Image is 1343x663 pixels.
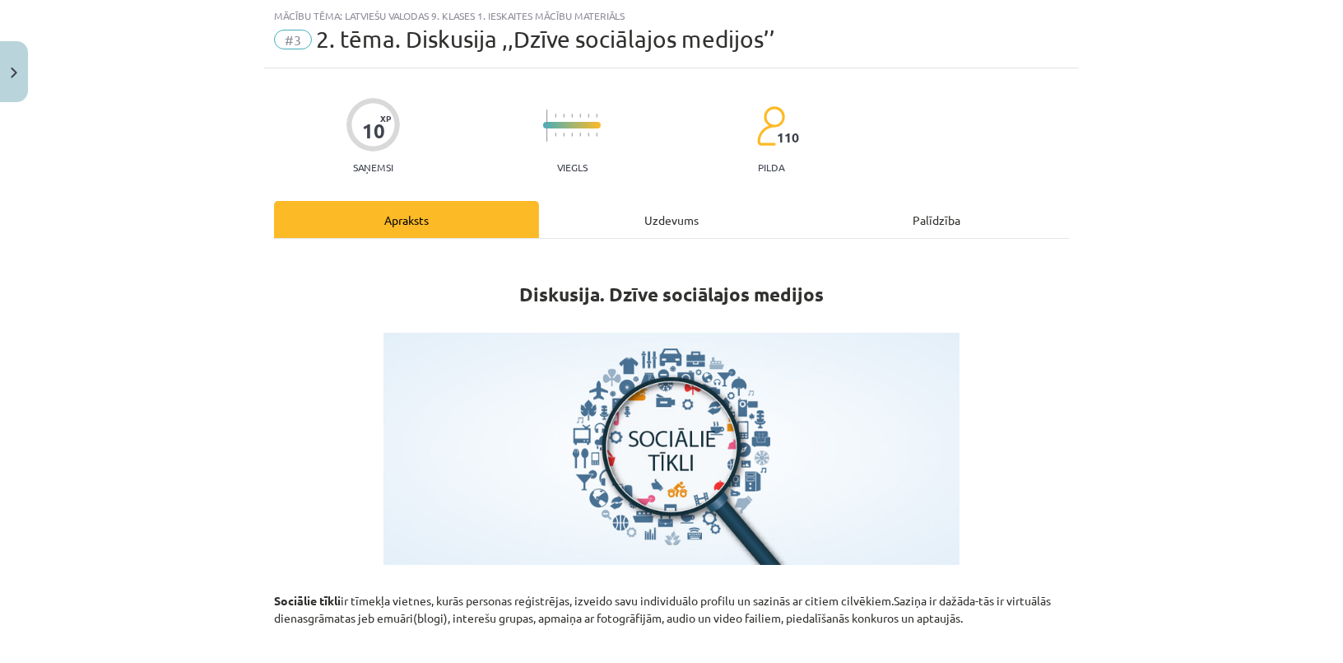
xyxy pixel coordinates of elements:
img: icon-long-line-d9ea69661e0d244f92f715978eff75569469978d946b2353a9bb055b3ed8787d.svg [546,110,548,142]
img: students-c634bb4e5e11cddfef0936a35e636f08e4e9abd3cc4e673bd6f9a4125e45ecb1.svg [756,105,785,147]
img: icon-short-line-57e1e144782c952c97e751825c79c345078a6d821885a25fce030b3d8c18986b.svg [555,133,556,137]
img: icon-short-line-57e1e144782c952c97e751825c79c345078a6d821885a25fce030b3d8c18986b.svg [563,114,565,118]
img: icon-close-lesson-0947bae3869378f0d4975bcd49f059093ad1ed9edebbc8119c70593378902aed.svg [11,68,17,78]
p: Saņemsi [346,161,400,173]
span: 110 [777,130,799,145]
img: icon-short-line-57e1e144782c952c97e751825c79c345078a6d821885a25fce030b3d8c18986b.svg [555,114,556,118]
img: icon-short-line-57e1e144782c952c97e751825c79c345078a6d821885a25fce030b3d8c18986b.svg [596,133,597,137]
div: Uzdevums [539,201,804,238]
img: icon-short-line-57e1e144782c952c97e751825c79c345078a6d821885a25fce030b3d8c18986b.svg [588,114,589,118]
p: Viegls [557,161,588,173]
div: Apraksts [274,201,539,238]
img: icon-short-line-57e1e144782c952c97e751825c79c345078a6d821885a25fce030b3d8c18986b.svg [563,133,565,137]
img: icon-short-line-57e1e144782c952c97e751825c79c345078a6d821885a25fce030b3d8c18986b.svg [571,133,573,137]
img: icon-short-line-57e1e144782c952c97e751825c79c345078a6d821885a25fce030b3d8c18986b.svg [588,133,589,137]
img: icon-short-line-57e1e144782c952c97e751825c79c345078a6d821885a25fce030b3d8c18986b.svg [579,133,581,137]
p: ir tīmekļa vietnes, kurās personas reģistrējas, izveido savu individuālo profilu un sazinās ar ci... [274,575,1069,627]
img: icon-short-line-57e1e144782c952c97e751825c79c345078a6d821885a25fce030b3d8c18986b.svg [571,114,573,118]
span: #3 [274,30,312,49]
strong: Sociālie tīkli [274,593,341,608]
img: icon-short-line-57e1e144782c952c97e751825c79c345078a6d821885a25fce030b3d8c18986b.svg [579,114,581,118]
div: 10 [362,119,385,142]
strong: Diskusija. Dzīve sociālajos medijos [519,282,824,306]
div: Mācību tēma: Latviešu valodas 9. klases 1. ieskaites mācību materiāls [274,10,1069,21]
p: pilda [758,161,784,173]
img: icon-short-line-57e1e144782c952c97e751825c79c345078a6d821885a25fce030b3d8c18986b.svg [596,114,597,118]
span: 2. tēma. Diskusija ,,Dzīve sociālajos medijos’’ [316,26,775,53]
div: Palīdzība [804,201,1069,238]
span: XP [380,114,391,123]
